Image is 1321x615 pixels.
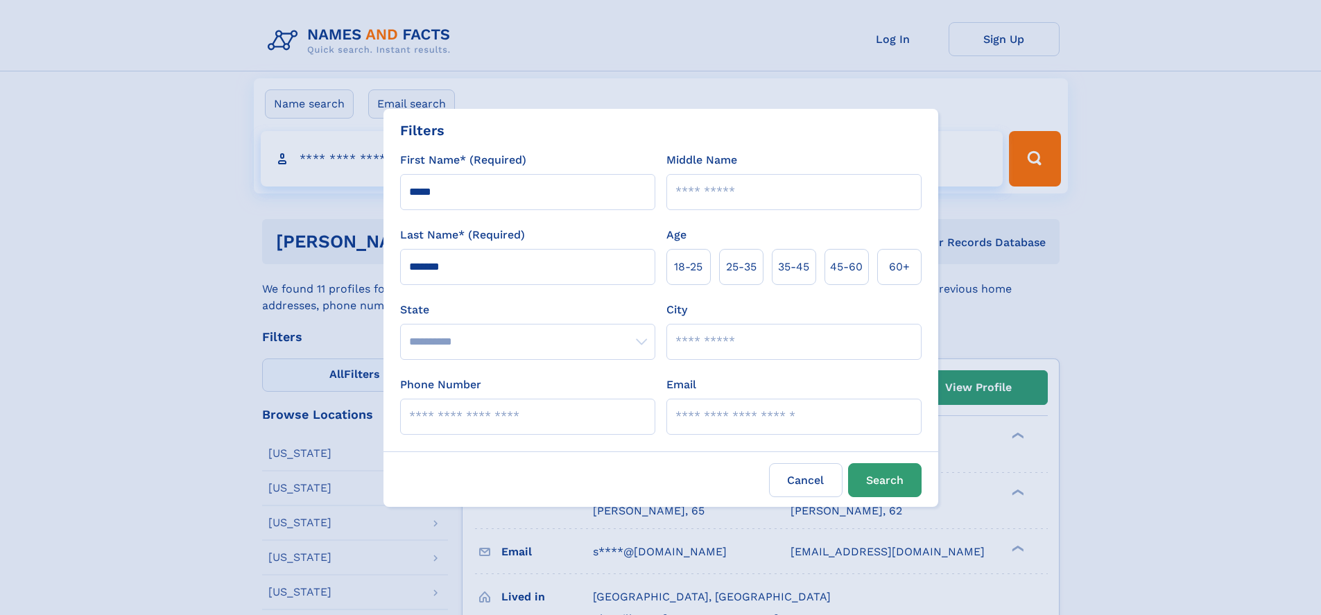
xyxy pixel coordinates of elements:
[889,259,910,275] span: 60+
[400,376,481,393] label: Phone Number
[400,302,655,318] label: State
[400,120,444,141] div: Filters
[830,259,863,275] span: 45‑60
[769,463,843,497] label: Cancel
[674,259,702,275] span: 18‑25
[778,259,809,275] span: 35‑45
[666,152,737,168] label: Middle Name
[400,227,525,243] label: Last Name* (Required)
[848,463,922,497] button: Search
[666,227,687,243] label: Age
[726,259,757,275] span: 25‑35
[400,152,526,168] label: First Name* (Required)
[666,302,687,318] label: City
[666,376,696,393] label: Email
